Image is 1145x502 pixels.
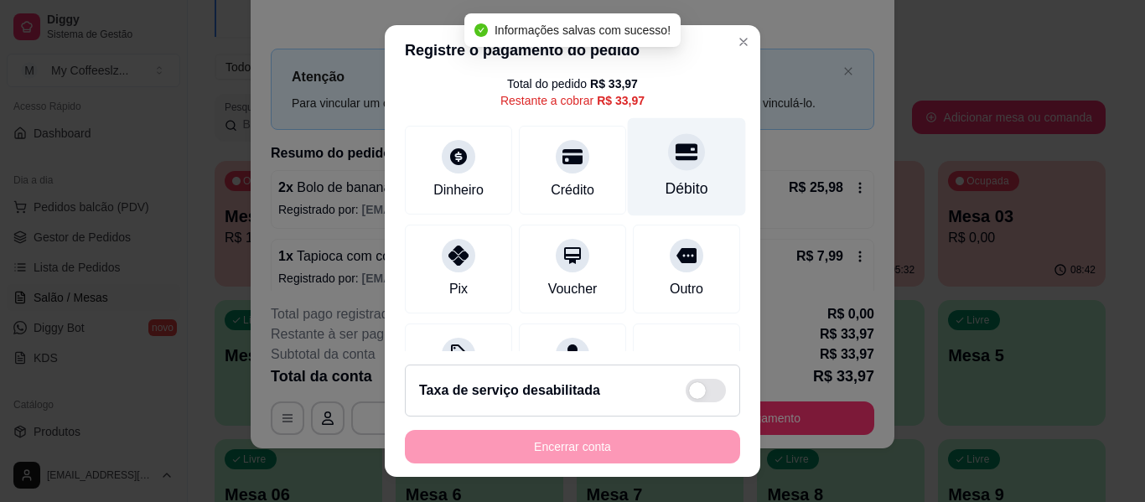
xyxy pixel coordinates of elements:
div: Voucher [548,279,598,299]
header: Registre o pagamento do pedido [385,25,760,75]
div: Pix [449,279,468,299]
div: R$ 33,97 [597,92,645,109]
div: Total do pedido [507,75,638,92]
div: Crédito [551,180,594,200]
span: check-circle [474,23,488,37]
span: Informações salvas com sucesso! [495,23,671,37]
div: R$ 33,97 [590,75,638,92]
div: Débito [666,178,708,199]
div: Restante a cobrar [500,92,645,109]
button: Close [730,28,757,55]
div: Dinheiro [433,180,484,200]
div: Outro [670,279,703,299]
h2: Taxa de serviço desabilitada [419,380,600,401]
